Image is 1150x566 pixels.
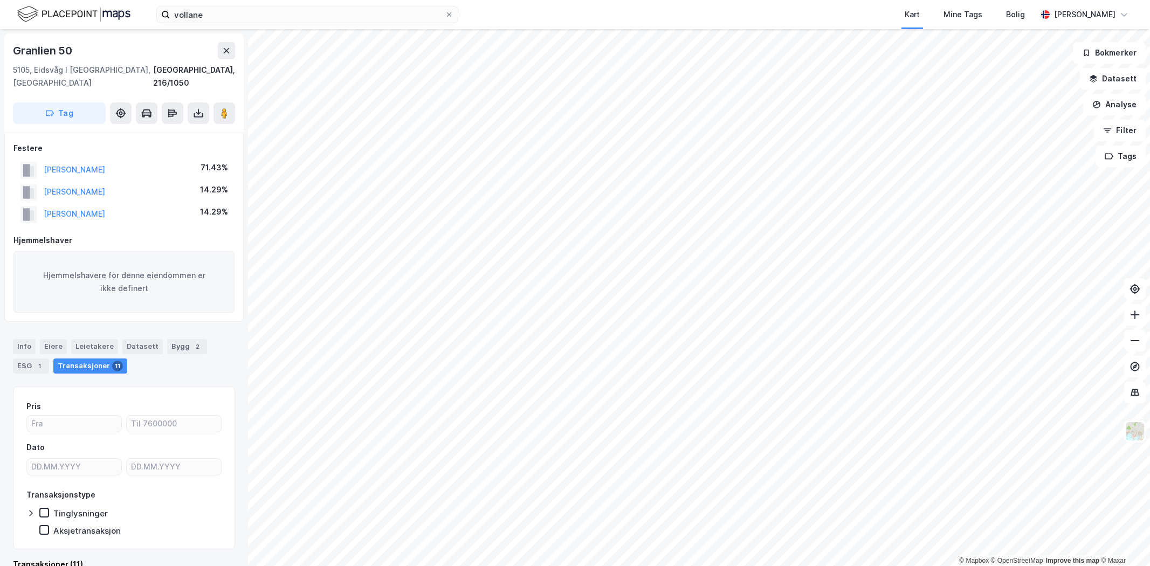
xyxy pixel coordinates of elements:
[53,508,108,519] div: Tinglysninger
[170,6,445,23] input: Søk på adresse, matrikkel, gårdeiere, leietakere eller personer
[1125,421,1145,441] img: Z
[26,488,95,501] div: Transaksjonstype
[27,459,121,475] input: DD.MM.YYYY
[201,161,228,174] div: 71.43%
[26,400,41,413] div: Pris
[13,142,235,155] div: Festere
[1083,94,1146,115] button: Analyse
[53,526,121,536] div: Aksjetransaksjon
[167,339,207,354] div: Bygg
[905,8,920,21] div: Kart
[200,205,228,218] div: 14.29%
[34,361,45,371] div: 1
[153,64,235,89] div: [GEOGRAPHIC_DATA], 216/1050
[959,557,989,564] a: Mapbox
[1073,42,1146,64] button: Bokmerker
[112,361,123,371] div: 11
[944,8,982,21] div: Mine Tags
[200,183,228,196] div: 14.29%
[71,339,118,354] div: Leietakere
[1054,8,1115,21] div: [PERSON_NAME]
[991,557,1043,564] a: OpenStreetMap
[13,358,49,374] div: ESG
[1094,120,1146,141] button: Filter
[192,341,203,352] div: 2
[13,102,106,124] button: Tag
[127,416,221,432] input: Til 7600000
[1096,514,1150,566] iframe: Chat Widget
[27,416,121,432] input: Fra
[13,251,235,313] div: Hjemmelshavere for denne eiendommen er ikke definert
[13,42,74,59] div: Granlien 50
[26,441,45,454] div: Dato
[13,234,235,247] div: Hjemmelshaver
[127,459,221,475] input: DD.MM.YYYY
[122,339,163,354] div: Datasett
[1096,146,1146,167] button: Tags
[1096,514,1150,566] div: Kontrollprogram for chat
[13,339,36,354] div: Info
[1046,557,1099,564] a: Improve this map
[17,5,130,24] img: logo.f888ab2527a4732fd821a326f86c7f29.svg
[53,358,127,374] div: Transaksjoner
[40,339,67,354] div: Eiere
[1080,68,1146,89] button: Datasett
[1006,8,1025,21] div: Bolig
[13,64,153,89] div: 5105, Eidsvåg I [GEOGRAPHIC_DATA], [GEOGRAPHIC_DATA]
